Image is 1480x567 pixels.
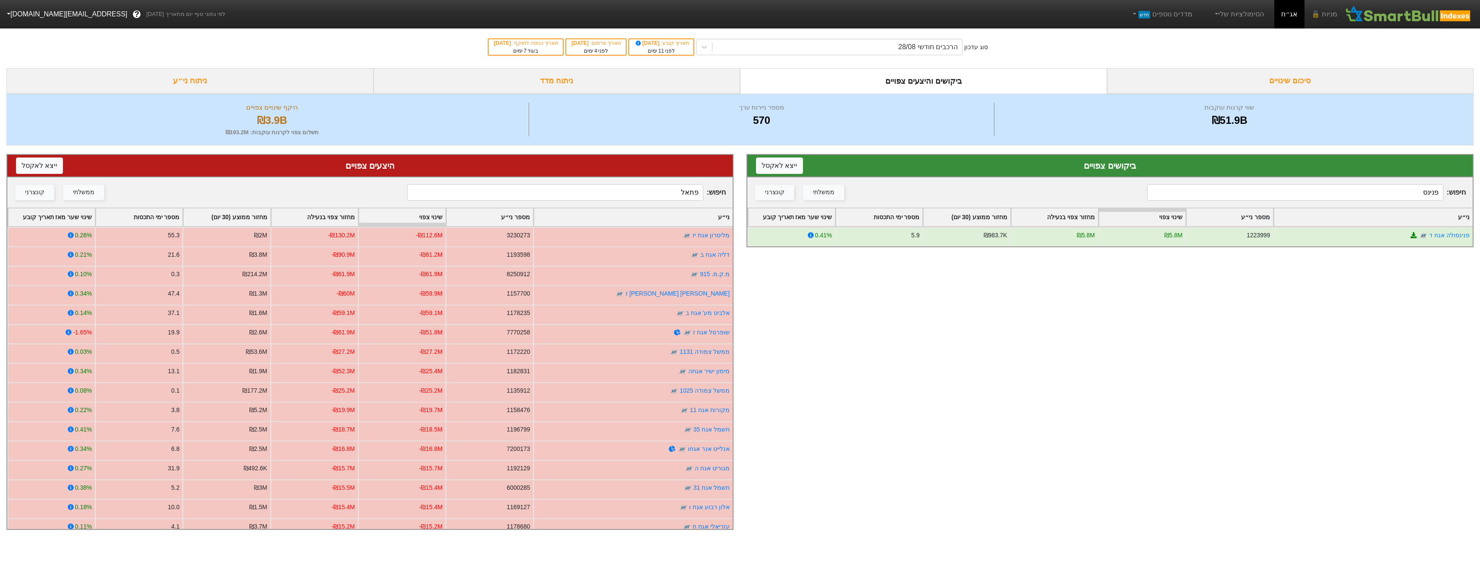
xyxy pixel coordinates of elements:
[997,113,1462,128] div: ₪51.9B
[249,406,267,415] div: ₪5.2M
[15,185,54,200] button: קונצרני
[336,289,355,298] div: -₪60M
[756,157,803,174] button: ייצא לאקסל
[171,444,179,454] div: 6.8
[419,483,442,492] div: -₪15.4M
[332,464,355,473] div: -₪15.7M
[524,48,527,54] span: 7
[700,251,730,258] a: דליה אגח ב
[419,522,442,531] div: -₪15.2M
[168,464,179,473] div: 31.9
[75,270,92,279] div: 0.10%
[531,113,992,128] div: 570
[748,208,835,226] div: Toggle SortBy
[693,426,730,433] a: חשמל אגח 35
[803,185,844,200] button: ממשלתי
[249,250,267,259] div: ₪3.8M
[507,270,530,279] div: 8250912
[679,503,688,512] img: tase link
[25,188,44,197] div: קונצרני
[678,445,687,454] img: tase link
[135,9,139,20] span: ?
[75,386,92,395] div: 0.08%
[75,309,92,318] div: 0.14%
[507,386,530,395] div: 1135912
[332,483,355,492] div: -₪15.5M
[507,444,530,454] div: 7200173
[73,328,92,337] div: -1.65%
[813,188,834,197] div: ממשלתי
[419,503,442,512] div: -₪15.4M
[1344,6,1473,23] img: SmartBull
[688,368,730,375] a: מימון ישיר אגחה
[419,406,442,415] div: -₪19.7M
[332,386,355,395] div: -₪25.2M
[684,425,692,434] img: tase link
[168,289,179,298] div: 47.4
[684,484,692,492] img: tase link
[249,503,267,512] div: ₪1.5M
[680,348,730,355] a: ממשל צמודה 1131
[1099,208,1185,226] div: Toggle SortBy
[359,208,445,226] div: Toggle SortBy
[493,39,558,47] div: תאריך כניסה לתוקף :
[676,309,684,318] img: tase link
[507,503,530,512] div: 1169127
[419,250,442,259] div: -₪81.2M
[964,43,988,52] div: סוג עדכון
[688,445,730,452] a: אנלייט אנר אגחו
[1077,231,1095,240] div: ₪5.8M
[249,289,267,298] div: ₪1.3M
[690,406,730,413] a: מקורות אגח 11
[6,68,373,94] div: ניתוח ני״ע
[670,348,678,356] img: tase link
[75,503,92,512] div: 0.18%
[493,47,558,55] div: בעוד ימים
[171,483,179,492] div: 5.2
[75,425,92,434] div: 0.41%
[419,367,442,376] div: -₪25.4M
[678,367,687,376] img: tase link
[571,47,621,55] div: לפני ימים
[633,39,689,47] div: תאריך קובע :
[332,425,355,434] div: -₪18.7M
[96,208,182,226] div: Toggle SortBy
[419,347,442,356] div: -₪27.2M
[332,406,355,415] div: -₪19.9M
[168,328,179,337] div: 19.9
[171,270,179,279] div: 0.3
[507,250,530,259] div: 1193598
[507,483,530,492] div: 6000285
[507,347,530,356] div: 1172220
[416,231,442,240] div: -₪112.6M
[690,270,699,279] img: tase link
[1011,208,1098,226] div: Toggle SortBy
[683,231,691,240] img: tase link
[249,328,267,337] div: ₪2.6M
[1274,208,1473,226] div: Toggle SortBy
[685,464,693,473] img: tase link
[75,367,92,376] div: 0.34%
[75,406,92,415] div: 0.22%
[594,48,597,54] span: 4
[16,159,724,172] div: היצעים צפויים
[1419,231,1428,240] img: tase link
[815,231,832,240] div: 0.41%
[633,47,689,55] div: לפני ימים
[1147,184,1443,201] input: 97 רשומות...
[168,309,179,318] div: 37.1
[332,444,355,454] div: -₪16.8M
[171,386,179,395] div: 0.1
[254,231,267,240] div: ₪2M
[171,406,179,415] div: 3.8
[1164,231,1182,240] div: ₪5.8M
[1429,232,1470,239] a: פנינסולה אגח ד
[249,425,267,434] div: ₪2.5M
[63,185,104,200] button: ממשלתי
[18,113,527,128] div: ₪3.9B
[419,444,442,454] div: -₪16.8M
[16,157,63,174] button: ייצא לאקסל
[168,503,179,512] div: 10.0
[700,271,730,277] a: מ.ק.מ. 915
[332,309,355,318] div: -₪59.1M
